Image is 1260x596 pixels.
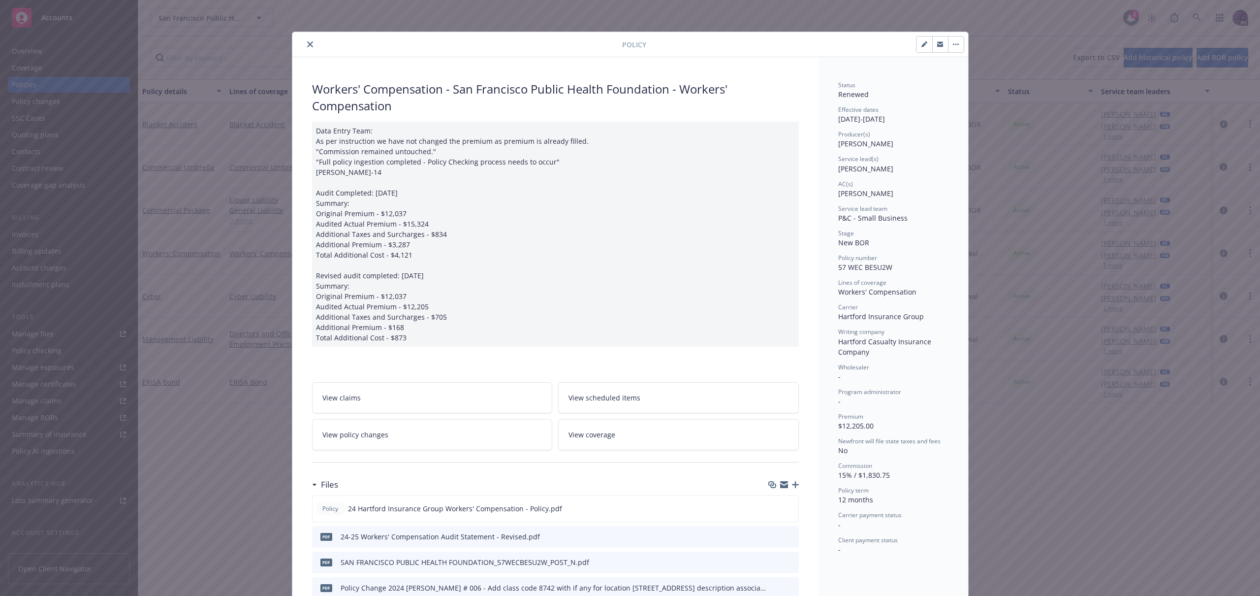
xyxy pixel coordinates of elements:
[838,421,874,430] span: $12,205.00
[312,419,553,450] a: View policy changes
[770,557,778,567] button: download file
[838,204,887,213] span: Service lead team
[320,559,332,566] span: pdf
[838,437,941,445] span: Newfront will file state taxes and fees
[838,155,879,163] span: Service lead(s)
[322,430,388,440] span: View policy changes
[838,139,893,148] span: [PERSON_NAME]
[341,531,540,542] div: 24-25 Workers' Compensation Audit Statement - Revised.pdf
[838,388,901,396] span: Program administrator
[568,393,640,403] span: View scheduled items
[622,39,646,50] span: Policy
[838,397,841,406] span: -
[838,287,948,297] div: Workers' Compensation
[838,105,948,124] div: [DATE] - [DATE]
[786,583,795,593] button: preview file
[838,238,869,247] span: New BOR
[838,372,841,381] span: -
[838,229,854,237] span: Stage
[838,312,924,321] span: Hartford Insurance Group
[838,511,902,519] span: Carrier payment status
[568,430,615,440] span: View coverage
[838,81,855,89] span: Status
[320,533,332,540] span: pdf
[838,254,877,262] span: Policy number
[786,503,794,514] button: preview file
[838,536,898,544] span: Client payment status
[838,105,879,114] span: Effective dates
[341,583,766,593] div: Policy Change 2024 [PERSON_NAME] # 006 - Add class code 8742 with if any for location [STREET_ADD...
[838,470,890,480] span: 15% / $1,830.75
[838,363,869,371] span: Wholesaler
[348,503,562,514] span: 24 Hartford Insurance Group Workers' Compensation - Policy.pdf
[321,478,338,491] h3: Files
[838,328,884,336] span: Writing company
[770,531,778,542] button: download file
[312,478,338,491] div: Files
[786,557,795,567] button: preview file
[838,495,873,504] span: 12 months
[322,393,361,403] span: View claims
[786,531,795,542] button: preview file
[838,278,886,287] span: Lines of coverage
[838,486,869,495] span: Policy term
[838,213,908,223] span: P&C - Small Business
[312,81,799,114] div: Workers' Compensation - San Francisco Public Health Foundation - Workers' Compensation
[838,180,853,188] span: AC(s)
[341,557,589,567] div: SAN FRANCISCO PUBLIC HEALTH FOUNDATION_57WECBE5U2W_POST_N.pdf
[838,520,841,530] span: -
[558,419,799,450] a: View coverage
[320,584,332,592] span: pdf
[838,337,933,357] span: Hartford Casualty Insurance Company
[838,263,892,272] span: 57 WEC BE5U2W
[838,189,893,198] span: [PERSON_NAME]
[312,382,553,413] a: View claims
[770,583,778,593] button: download file
[838,462,872,470] span: Commission
[558,382,799,413] a: View scheduled items
[838,130,870,138] span: Producer(s)
[320,504,340,513] span: Policy
[312,122,799,347] div: Data Entry Team: As per instruction we have not changed the premium as premium is already filled....
[838,412,863,421] span: Premium
[838,164,893,173] span: [PERSON_NAME]
[838,545,841,554] span: -
[838,90,869,99] span: Renewed
[304,38,316,50] button: close
[770,503,778,514] button: download file
[838,303,858,311] span: Carrier
[838,446,848,455] span: No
